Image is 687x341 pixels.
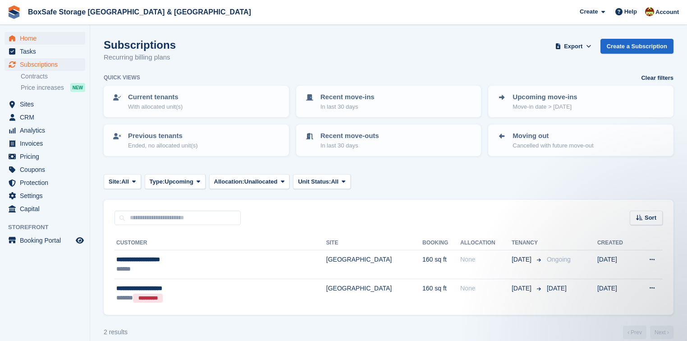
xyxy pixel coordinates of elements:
[128,102,183,111] p: With allocated unit(s)
[326,279,422,307] td: [GEOGRAPHIC_DATA]
[20,176,74,189] span: Protection
[21,83,85,92] a: Price increases NEW
[326,236,422,250] th: Site
[20,163,74,176] span: Coupons
[121,177,129,186] span: All
[321,102,375,111] p: In last 30 days
[513,102,577,111] p: Move-in date > [DATE]
[7,5,21,19] img: stora-icon-8386f47178a22dfd0bd8f6a31ec36ba5ce8667c1dd55bd0f319d3a0aa187defe.svg
[5,203,85,215] a: menu
[5,150,85,163] a: menu
[5,234,85,247] a: menu
[74,235,85,246] a: Preview store
[20,58,74,71] span: Subscriptions
[105,125,288,155] a: Previous tenants Ended, no allocated unit(s)
[104,327,128,337] div: 2 results
[580,7,598,16] span: Create
[5,176,85,189] a: menu
[645,7,654,16] img: Kim
[489,87,673,116] a: Upcoming move-ins Move-in date > [DATE]
[547,285,567,292] span: [DATE]
[422,236,460,250] th: Booking
[20,45,74,58] span: Tasks
[297,87,481,116] a: Recent move-ins In last 30 days
[104,52,176,63] p: Recurring billing plans
[554,39,593,54] button: Export
[293,174,350,189] button: Unit Status: All
[214,177,244,186] span: Allocation:
[104,74,140,82] h6: Quick views
[165,177,193,186] span: Upcoming
[655,8,679,17] span: Account
[512,284,533,293] span: [DATE]
[621,326,675,339] nav: Page
[512,236,543,250] th: Tenancy
[150,177,165,186] span: Type:
[5,32,85,45] a: menu
[20,124,74,137] span: Analytics
[513,131,593,141] p: Moving out
[70,83,85,92] div: NEW
[600,39,673,54] a: Create a Subscription
[244,177,278,186] span: Unallocated
[326,250,422,279] td: [GEOGRAPHIC_DATA]
[460,255,512,264] div: None
[128,92,183,102] p: Current tenants
[20,189,74,202] span: Settings
[20,137,74,150] span: Invoices
[5,124,85,137] a: menu
[331,177,339,186] span: All
[512,255,533,264] span: [DATE]
[5,58,85,71] a: menu
[321,131,379,141] p: Recent move-outs
[321,141,379,150] p: In last 30 days
[24,5,255,19] a: BoxSafe Storage [GEOGRAPHIC_DATA] & [GEOGRAPHIC_DATA]
[422,279,460,307] td: 160 sq ft
[20,234,74,247] span: Booking Portal
[5,189,85,202] a: menu
[460,236,512,250] th: Allocation
[298,177,331,186] span: Unit Status:
[641,74,673,83] a: Clear filters
[623,326,646,339] a: Previous
[597,279,635,307] td: [DATE]
[650,326,673,339] a: Next
[104,174,141,189] button: Site: All
[513,141,593,150] p: Cancelled with future move-out
[128,141,198,150] p: Ended, no allocated unit(s)
[624,7,637,16] span: Help
[321,92,375,102] p: Recent move-ins
[21,83,64,92] span: Price increases
[422,250,460,279] td: 160 sq ft
[597,236,635,250] th: Created
[20,203,74,215] span: Capital
[104,39,176,51] h1: Subscriptions
[209,174,290,189] button: Allocation: Unallocated
[5,45,85,58] a: menu
[145,174,206,189] button: Type: Upcoming
[297,125,481,155] a: Recent move-outs In last 30 days
[5,98,85,111] a: menu
[5,163,85,176] a: menu
[489,125,673,155] a: Moving out Cancelled with future move-out
[645,213,656,222] span: Sort
[513,92,577,102] p: Upcoming move-ins
[8,223,90,232] span: Storefront
[109,177,121,186] span: Site:
[114,236,326,250] th: Customer
[597,250,635,279] td: [DATE]
[5,137,85,150] a: menu
[5,111,85,124] a: menu
[564,42,582,51] span: Export
[20,98,74,111] span: Sites
[105,87,288,116] a: Current tenants With allocated unit(s)
[128,131,198,141] p: Previous tenants
[460,284,512,293] div: None
[547,256,571,263] span: Ongoing
[20,150,74,163] span: Pricing
[21,72,85,81] a: Contracts
[20,111,74,124] span: CRM
[20,32,74,45] span: Home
